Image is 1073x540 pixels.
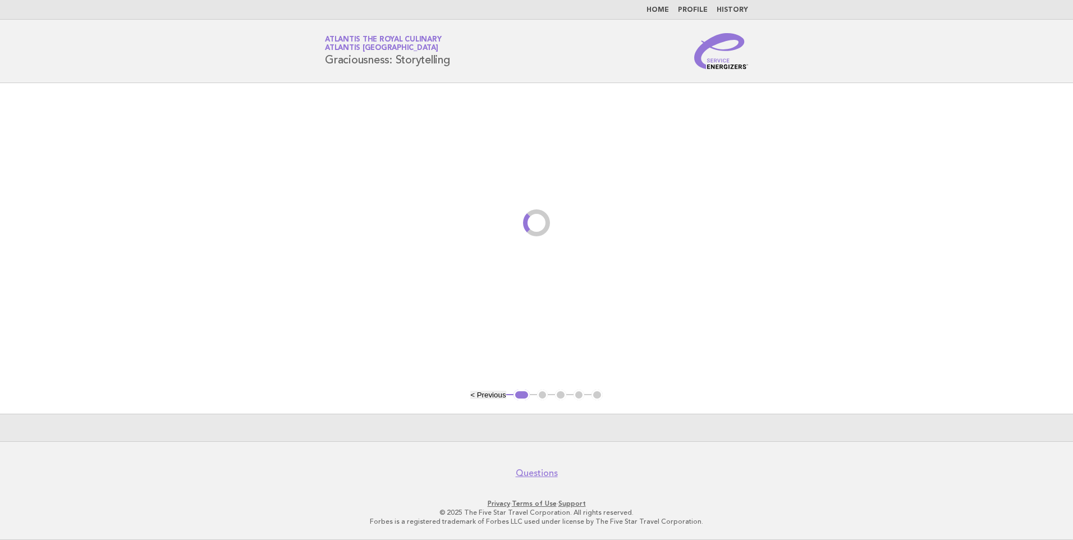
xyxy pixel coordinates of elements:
a: Support [558,500,586,507]
p: Forbes is a registered trademark of Forbes LLC used under license by The Five Star Travel Corpora... [193,517,880,526]
a: Atlantis the Royal CulinaryAtlantis [GEOGRAPHIC_DATA] [325,36,441,52]
a: History [717,7,748,13]
a: Terms of Use [512,500,557,507]
a: Questions [516,468,558,479]
span: Atlantis [GEOGRAPHIC_DATA] [325,45,438,52]
a: Privacy [488,500,510,507]
p: · · [193,499,880,508]
a: Home [646,7,669,13]
h1: Graciousness: Storytelling [325,36,450,66]
a: Profile [678,7,708,13]
img: Service Energizers [694,33,748,69]
p: © 2025 The Five Star Travel Corporation. All rights reserved. [193,508,880,517]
